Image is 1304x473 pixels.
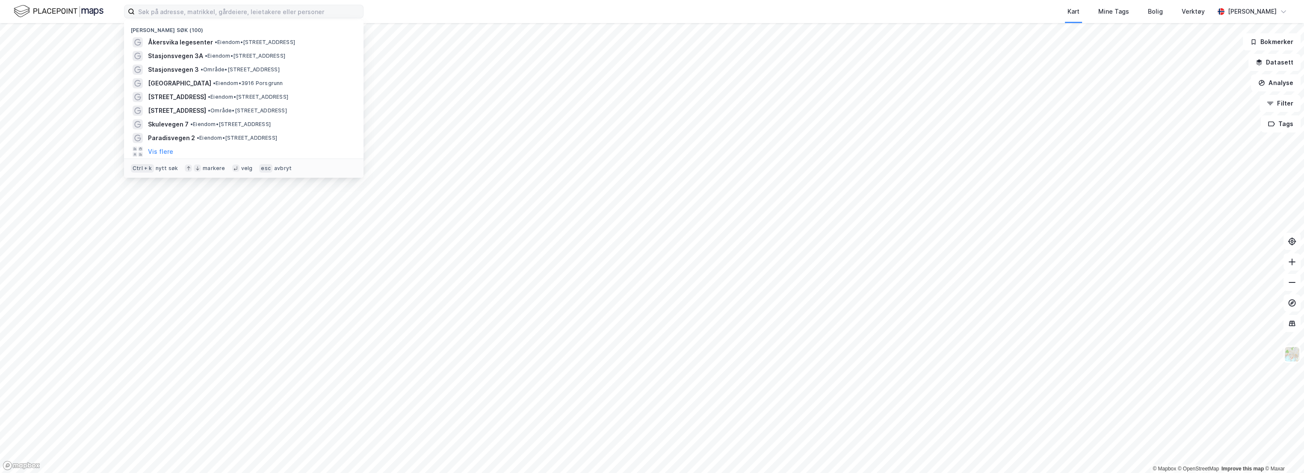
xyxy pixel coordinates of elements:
[1261,432,1304,473] iframe: Chat Widget
[148,119,189,129] span: Skulevegen 7
[135,5,363,18] input: Søk på adresse, matrikkel, gårdeiere, leietakere eller personer
[148,37,213,47] span: Åkersvika legesenter
[208,107,210,114] span: •
[213,80,216,86] span: •
[1261,115,1301,132] button: Tags
[124,20,364,35] div: [PERSON_NAME] søk (100)
[1148,6,1163,17] div: Bolig
[208,107,287,114] span: Område • [STREET_ADDRESS]
[148,51,203,61] span: Stasjonsvegen 3A
[213,80,283,87] span: Eiendom • 3916 Porsgrunn
[1248,54,1301,71] button: Datasett
[1182,6,1205,17] div: Verktøy
[1178,466,1219,472] a: OpenStreetMap
[1251,74,1301,91] button: Analyse
[208,94,210,100] span: •
[205,53,285,59] span: Eiendom • [STREET_ADDRESS]
[1228,6,1277,17] div: [PERSON_NAME]
[190,121,271,128] span: Eiendom • [STREET_ADDRESS]
[1243,33,1301,50] button: Bokmerker
[148,65,199,75] span: Stasjonsvegen 3
[1260,95,1301,112] button: Filter
[148,78,211,88] span: [GEOGRAPHIC_DATA]
[148,106,206,116] span: [STREET_ADDRESS]
[197,135,199,141] span: •
[1284,346,1300,362] img: Z
[148,92,206,102] span: [STREET_ADDRESS]
[1153,466,1176,472] a: Mapbox
[215,39,217,45] span: •
[203,165,225,172] div: markere
[1221,466,1264,472] a: Improve this map
[3,461,40,470] a: Mapbox homepage
[156,165,178,172] div: nytt søk
[201,66,203,73] span: •
[131,164,154,173] div: Ctrl + k
[274,165,292,172] div: avbryt
[241,165,253,172] div: velg
[14,4,103,19] img: logo.f888ab2527a4732fd821a326f86c7f29.svg
[205,53,207,59] span: •
[148,133,195,143] span: Paradisvegen 2
[215,39,295,46] span: Eiendom • [STREET_ADDRESS]
[148,147,173,157] button: Vis flere
[190,121,193,127] span: •
[201,66,280,73] span: Område • [STREET_ADDRESS]
[259,164,272,173] div: esc
[197,135,277,141] span: Eiendom • [STREET_ADDRESS]
[208,94,288,100] span: Eiendom • [STREET_ADDRESS]
[1098,6,1129,17] div: Mine Tags
[1261,432,1304,473] div: Kontrollprogram for chat
[1067,6,1079,17] div: Kart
